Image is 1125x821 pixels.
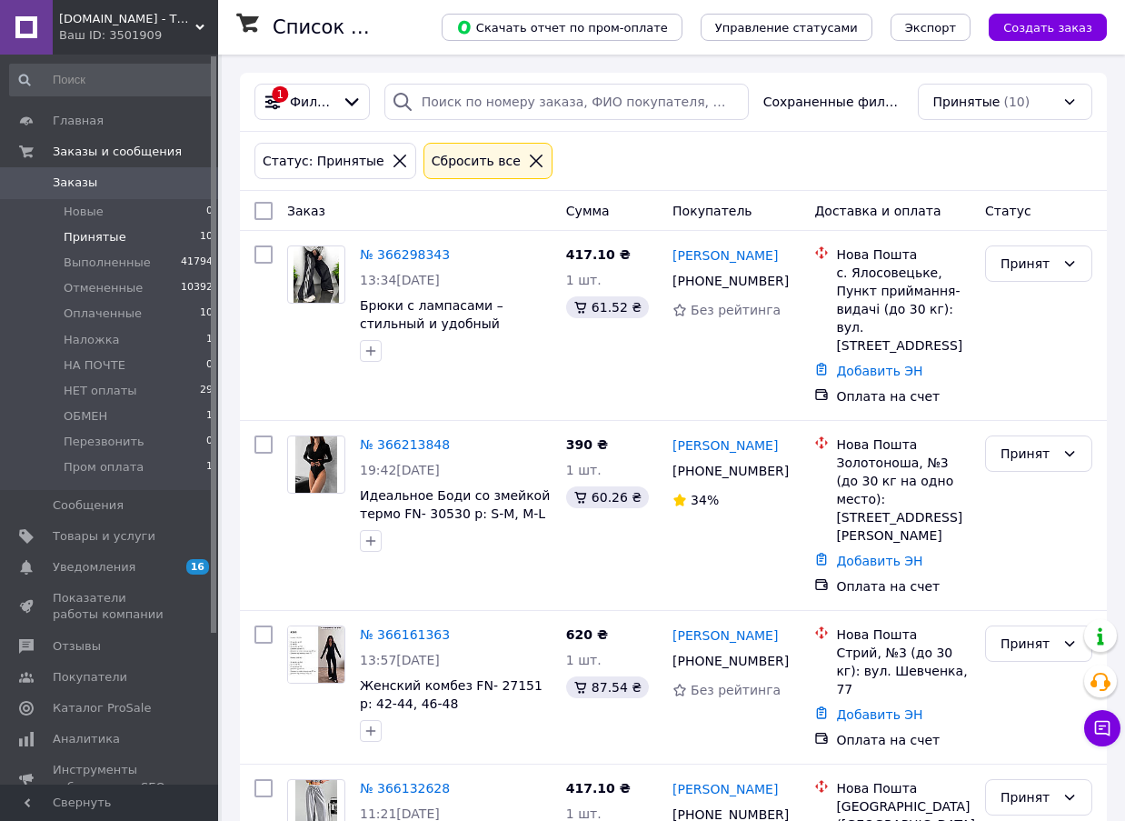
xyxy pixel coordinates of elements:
span: 10 [200,229,213,245]
span: Статус [985,204,1031,218]
span: Выполненные [64,255,151,271]
div: 87.54 ₴ [566,676,649,698]
span: Товары и услуги [53,528,155,545]
span: [PHONE_NUMBER] [672,654,789,668]
span: Идеальное Боди со змейкой термо FN- 30530 р: S-M, M-L [360,488,550,521]
span: Аналитика [53,731,120,747]
input: Поиск [9,64,214,96]
button: Управление статусами [701,14,872,41]
div: Принят [1001,254,1055,274]
a: Создать заказ [971,19,1107,34]
span: Без рейтинга [691,683,781,697]
a: [PERSON_NAME] [672,780,778,798]
span: Сумма [566,204,610,218]
span: Доставка и оплата [814,204,941,218]
span: Сохраненные фильтры: [763,93,903,111]
span: 1 шт. [566,806,602,821]
span: 1 шт. [566,273,602,287]
span: 34% [691,493,719,507]
span: [PHONE_NUMBER] [672,274,789,288]
span: Покупатель [672,204,752,218]
div: Ваш ID: 3501909 [59,27,218,44]
span: Перезвонить [64,434,144,450]
div: Сбросить все [428,151,524,171]
div: Нова Пошта [836,436,971,454]
span: Пром оплата [64,459,144,476]
span: 390 ₴ [566,437,608,452]
a: Добавить ЭН [836,554,922,568]
a: № 366213848 [360,437,450,452]
a: Фото товару [287,245,345,304]
span: 41794 [181,255,213,271]
span: Уведомления [53,559,135,576]
span: Показатели работы компании [53,590,168,623]
span: 7star.com.ua - Твой надежный интернет магазин [59,11,195,27]
input: Поиск по номеру заказа, ФИО покупателя, номеру телефона, Email, номеру накладной [384,84,749,120]
span: 29 [200,383,213,399]
div: Оплата на счет [836,577,971,596]
a: [PERSON_NAME] [672,436,778,455]
span: Новые [64,204,104,220]
span: Фильтры [290,93,334,111]
span: [PHONE_NUMBER] [672,464,789,478]
div: Статус: Принятые [259,151,388,171]
span: Заказы [53,175,97,191]
div: Нова Пошта [836,245,971,264]
span: 10392 [181,280,213,296]
span: Управление статусами [715,21,858,35]
h1: Список заказов [273,16,429,38]
button: Чат с покупателем [1084,710,1120,746]
span: (10) [1003,95,1030,109]
span: Принятые [933,93,1001,111]
a: Фото товару [287,436,345,494]
span: 0 [206,204,213,220]
span: Отмененные [64,280,143,296]
span: 1 [206,459,213,476]
span: Скачать отчет по пром-оплате [456,19,668,35]
span: Заказ [287,204,325,218]
button: Экспорт [891,14,971,41]
span: 13:57[DATE] [360,653,440,667]
span: 417.10 ₴ [566,247,631,262]
span: Отзывы [53,638,101,655]
span: 11:21[DATE] [360,806,440,821]
span: 1 шт. [566,463,602,477]
button: Скачать отчет по пром-оплате [442,14,682,41]
a: Брюки с лампасами – стильный и удобный вариант активного образа. FN-27460 р: 42-46 [360,298,543,367]
span: 0 [206,357,213,374]
a: № 366132628 [360,781,450,796]
span: Сообщения [53,497,124,514]
a: [PERSON_NAME] [672,626,778,645]
a: Женский комбез FN- 27151 р: 42-44, 46-48 [360,678,543,711]
span: НЕТ оплаты [64,383,137,399]
a: Добавить ЭН [836,707,922,722]
span: 1 [206,408,213,425]
span: Заказы и сообщения [53,144,182,160]
div: 60.26 ₴ [566,486,649,508]
span: Каталог ProSale [53,700,151,716]
span: НА ПОЧТЕ [64,357,125,374]
a: [PERSON_NAME] [672,246,778,265]
span: Создать заказ [1003,21,1092,35]
span: 0 [206,434,213,450]
span: 19:42[DATE] [360,463,440,477]
span: Инструменты вебмастера и SEO [53,762,168,795]
div: Принят [1001,634,1055,654]
span: Без рейтинга [691,303,781,317]
span: Оплаченные [64,305,142,322]
div: Стрий, №3 (до 30 кг): вул. Шевченка, 77 [836,644,971,698]
div: Принят [1001,787,1055,807]
span: Покупатели [53,669,127,686]
a: № 366298343 [360,247,450,262]
span: 417.10 ₴ [566,781,631,796]
span: 13:34[DATE] [360,273,440,287]
span: Наложка [64,332,120,348]
button: Создать заказ [989,14,1107,41]
a: № 366161363 [360,627,450,642]
a: Добавить ЭН [836,364,922,378]
div: Нова Пошта [836,626,971,644]
span: 10 [200,305,213,322]
img: Фото товару [294,246,339,303]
